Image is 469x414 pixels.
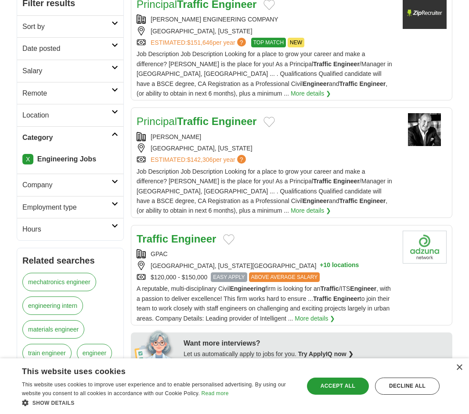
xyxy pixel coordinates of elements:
div: Want more interviews? [184,338,447,349]
div: Decline all [375,378,440,394]
a: Location [17,104,123,126]
span: ABOVE AVERAGE SALARY [249,272,320,282]
button: Add to favorite jobs [223,234,234,245]
span: ? [237,155,246,164]
strong: Engineering [230,285,265,292]
h2: Related searches [22,253,118,268]
strong: Engineer [303,80,329,87]
img: apply-iq-scientist.png [134,329,177,364]
a: Company [17,174,123,196]
strong: Engineer [333,295,360,302]
a: Sort by [17,15,123,38]
a: Read more, opens a new window [202,390,229,396]
strong: Engineer [359,197,386,204]
a: More details ❯ [291,206,331,215]
strong: Engineer [359,80,386,87]
span: NEW [288,38,304,47]
a: PrincipalTraffic Engineer [137,115,256,127]
a: train engineer [22,344,72,362]
span: ? [237,38,246,46]
div: [GEOGRAPHIC_DATA], [US_STATE] [137,26,396,36]
strong: Traffic [313,178,332,185]
strong: Traffic [177,115,209,127]
a: Salary [17,60,123,82]
a: engineering intern [22,296,83,315]
img: Company logo [403,231,447,264]
button: Add to favorite jobs [263,117,275,127]
span: EASY APPLY [211,272,247,282]
h2: Remote [22,88,112,99]
a: Traffic Engineer [137,233,216,245]
a: Try ApplyIQ now ❯ [298,350,354,357]
h2: Salary [22,65,112,77]
h2: Hours [22,224,112,235]
strong: Engineer [333,178,360,185]
div: [PERSON_NAME] ENGINEERING COMPANY [137,14,396,24]
strong: Engineer [212,115,257,127]
h2: Location [22,110,112,121]
h2: Category [22,132,112,143]
span: TOP MATCH [251,38,286,47]
a: [PERSON_NAME] [151,133,201,140]
a: engineer [77,344,112,362]
span: $151,646 [187,39,213,46]
span: $142,306 [187,156,213,163]
span: Show details [32,400,75,406]
span: Job Description Job Description Looking for a place to grow your career and make a difference? [P... [137,50,392,97]
span: This website uses cookies to improve user experience and to enable personalised advertising. By u... [22,382,286,396]
a: X [22,154,33,164]
h2: Company [22,179,112,191]
strong: Engineer [333,61,360,68]
strong: Traffic [137,233,168,245]
a: Employment type [17,196,123,218]
strong: Engineer [303,197,329,204]
a: materials engineer [22,320,84,339]
a: Remote [17,82,123,104]
a: More details ❯ [291,89,331,98]
strong: Traffic [313,61,332,68]
span: A reputable, multi-disciplinary Civil firm is looking for an /ITS , with a passion to deliver exc... [137,285,391,321]
div: Let us automatically apply to jobs for you. [184,349,447,359]
a: Category [17,126,123,149]
h2: Sort by [22,21,112,32]
strong: Traffic [313,295,332,302]
div: [GEOGRAPHIC_DATA], [US_STATE][GEOGRAPHIC_DATA] [137,261,396,271]
span: Job Description Job Description Looking for a place to grow your career and make a difference? [P... [137,168,392,214]
strong: Traffic [321,285,339,292]
a: Hours [17,218,123,240]
strong: Engineer [350,285,376,292]
a: More details ❯ [295,314,335,323]
div: $120,000 - $150,000 [137,272,396,282]
div: Show details [22,398,296,407]
strong: Engineering Jobs [37,155,96,163]
a: mechatronics engineer [22,273,96,291]
span: + [320,261,323,271]
div: Accept all [307,378,369,394]
img: Rick Erwins Dining Group logo [403,113,447,146]
strong: Traffic [339,197,357,204]
div: This website uses cookies [22,364,274,377]
a: Date posted [17,37,123,60]
h2: Employment type [22,202,112,213]
div: GPAC [137,249,396,259]
div: [GEOGRAPHIC_DATA], [US_STATE] [137,143,396,153]
a: ESTIMATED:$142,306per year? [151,155,248,164]
strong: Traffic [339,80,357,87]
button: +10 locations [320,261,359,271]
div: Close [456,364,462,371]
h2: Date posted [22,43,112,54]
a: ESTIMATED:$151,646per year? [151,38,248,47]
strong: Engineer [171,233,216,245]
